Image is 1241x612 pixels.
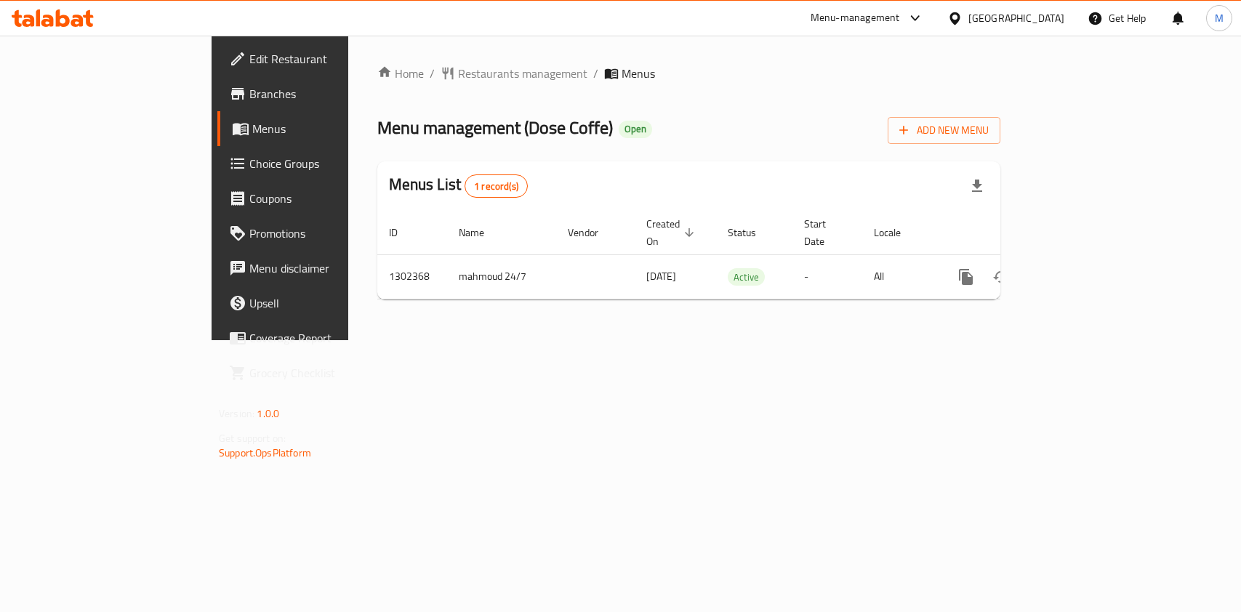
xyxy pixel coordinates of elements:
a: Promotions [217,216,419,251]
span: 1 record(s) [465,180,527,193]
span: Active [728,269,765,286]
span: 1.0.0 [257,404,279,423]
div: Menu-management [811,9,900,27]
table: enhanced table [377,211,1100,299]
span: Menu disclaimer [249,259,407,277]
span: Get support on: [219,429,286,448]
span: Upsell [249,294,407,312]
span: Add New Menu [899,121,989,140]
a: Coupons [217,181,419,216]
span: Branches [249,85,407,102]
span: Coupons [249,190,407,207]
span: Name [459,224,503,241]
span: Created On [646,215,699,250]
span: M [1215,10,1224,26]
span: Locale [874,224,920,241]
span: Restaurants management [458,65,587,82]
div: Active [728,268,765,286]
span: Choice Groups [249,155,407,172]
button: Change Status [984,259,1019,294]
span: Menu management ( Dose Coffe ) [377,111,613,144]
th: Actions [937,211,1100,255]
a: Choice Groups [217,146,419,181]
a: Menu disclaimer [217,251,419,286]
td: mahmoud 24/7 [447,254,556,299]
div: Open [619,121,652,138]
span: Promotions [249,225,407,242]
a: Restaurants management [441,65,587,82]
span: Grocery Checklist [249,364,407,382]
a: Menus [217,111,419,146]
a: Upsell [217,286,419,321]
a: Coverage Report [217,321,419,355]
a: Grocery Checklist [217,355,419,390]
a: Branches [217,76,419,111]
span: Version: [219,404,254,423]
h2: Menus List [389,174,528,198]
nav: breadcrumb [377,65,1000,82]
span: ID [389,224,417,241]
div: [GEOGRAPHIC_DATA] [968,10,1064,26]
span: Open [619,123,652,135]
li: / [430,65,435,82]
a: Edit Restaurant [217,41,419,76]
button: more [949,259,984,294]
button: Add New Menu [888,117,1000,144]
span: Status [728,224,775,241]
span: Vendor [568,224,617,241]
span: Edit Restaurant [249,50,407,68]
div: Export file [960,169,995,204]
span: Start Date [804,215,845,250]
span: Menus [252,120,407,137]
a: Support.OpsPlatform [219,443,311,462]
span: Coverage Report [249,329,407,347]
td: - [792,254,862,299]
li: / [593,65,598,82]
span: [DATE] [646,267,676,286]
div: Total records count [465,174,528,198]
span: Menus [622,65,655,82]
td: All [862,254,937,299]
